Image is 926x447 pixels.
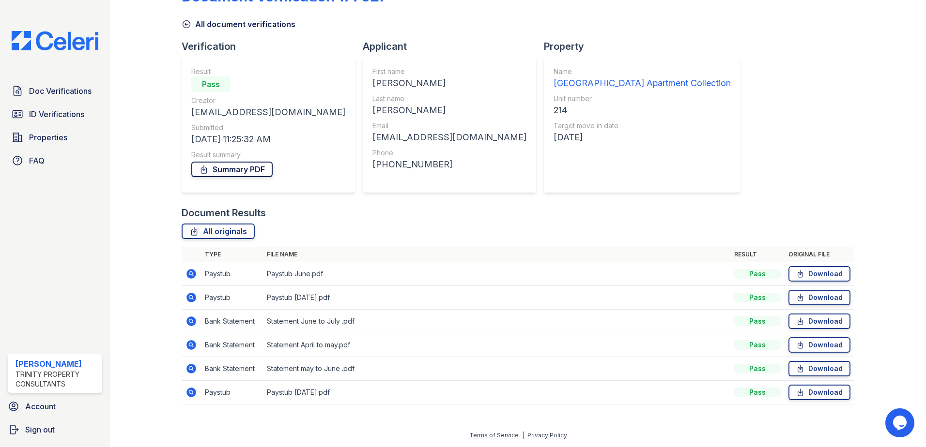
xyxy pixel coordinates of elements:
div: Document Results [182,206,266,220]
td: Bank Statement [201,357,263,381]
a: Properties [8,128,102,147]
div: | [522,432,524,439]
td: Paystub [201,381,263,404]
div: Submitted [191,123,345,133]
div: Last name [372,94,526,104]
div: [PERSON_NAME] [15,358,98,370]
div: Pass [734,387,781,397]
a: Sign out [4,420,106,439]
a: Download [788,337,850,353]
a: Terms of Service [469,432,519,439]
a: Download [788,290,850,305]
a: ID Verifications [8,104,102,124]
div: [EMAIL_ADDRESS][DOMAIN_NAME] [191,105,345,119]
th: Original file [785,247,854,262]
a: Download [788,313,850,329]
td: Paystub [DATE].pdf [263,381,730,404]
div: [DATE] [554,131,731,144]
div: Result [191,67,345,76]
div: Pass [734,269,781,279]
div: Pass [734,316,781,326]
span: ID Verifications [29,108,84,120]
a: Doc Verifications [8,81,102,101]
iframe: chat widget [885,408,916,437]
div: [PERSON_NAME] [372,104,526,117]
td: Paystub [DATE].pdf [263,286,730,310]
a: All originals [182,223,255,239]
div: [PHONE_NUMBER] [372,158,526,171]
td: Paystub June.pdf [263,262,730,286]
th: Type [201,247,263,262]
td: Statement June to July .pdf [263,310,730,333]
td: Bank Statement [201,310,263,333]
div: Verification [182,40,363,53]
div: [DATE] 11:25:32 AM [191,133,345,146]
a: Download [788,361,850,376]
div: Pass [191,76,230,92]
a: All document verifications [182,18,295,30]
div: Name [554,67,731,76]
a: FAQ [8,151,102,170]
div: Result summary [191,150,345,160]
div: Creator [191,96,345,105]
td: Paystub [201,286,263,310]
div: Email [372,121,526,131]
div: Target move in date [554,121,731,131]
td: Bank Statement [201,333,263,357]
div: Property [544,40,748,53]
a: Download [788,385,850,400]
div: Pass [734,293,781,302]
td: Statement may to June .pdf [263,357,730,381]
a: Privacy Policy [527,432,567,439]
td: Statement April to may.pdf [263,333,730,357]
div: [EMAIL_ADDRESS][DOMAIN_NAME] [372,131,526,144]
div: 214 [554,104,731,117]
div: Applicant [363,40,544,53]
a: Name [GEOGRAPHIC_DATA] Apartment Collection [554,67,731,90]
div: Pass [734,364,781,373]
span: FAQ [29,155,45,166]
a: Summary PDF [191,162,273,177]
div: Pass [734,340,781,350]
a: Download [788,266,850,282]
div: Unit number [554,94,731,104]
img: CE_Logo_Blue-a8612792a0a2168367f1c8372b55b34899dd931a85d93a1a3d3e32e68fde9ad4.png [4,31,106,50]
div: Trinity Property Consultants [15,370,98,389]
span: Doc Verifications [29,85,92,97]
div: [PERSON_NAME] [372,76,526,90]
td: Paystub [201,262,263,286]
th: File name [263,247,730,262]
span: Properties [29,132,67,143]
div: [GEOGRAPHIC_DATA] Apartment Collection [554,76,731,90]
span: Account [25,401,56,412]
div: First name [372,67,526,76]
th: Result [730,247,785,262]
div: Phone [372,148,526,158]
a: Account [4,397,106,416]
span: Sign out [25,424,55,435]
